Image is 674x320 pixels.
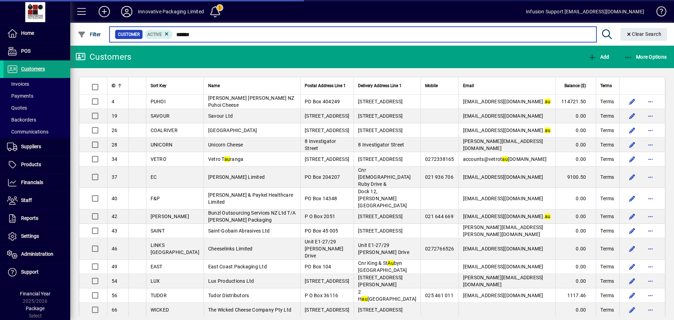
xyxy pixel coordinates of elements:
[362,296,368,302] em: au
[7,105,27,111] span: Quotes
[358,260,407,273] span: Cnr King & St byn [GEOGRAPHIC_DATA]
[208,128,257,133] span: [GEOGRAPHIC_DATA]
[112,307,118,313] span: 66
[112,278,118,284] span: 54
[600,227,614,234] span: Terms
[388,260,394,266] em: Au
[627,261,638,272] button: Edit
[600,112,614,119] span: Terms
[622,51,669,63] button: More Options
[645,110,656,122] button: More options
[112,142,118,148] span: 28
[21,197,32,203] span: Staff
[463,174,543,180] span: [EMAIL_ADDRESS][DOMAIN_NAME]
[358,189,407,208] span: Dock 12, [PERSON_NAME][GEOGRAPHIC_DATA]
[151,99,166,104] span: PUHOI
[627,211,638,222] button: Edit
[305,264,331,269] span: PO Box 104
[358,128,403,133] span: [STREET_ADDRESS]
[555,152,596,166] td: 0.00
[21,233,39,239] span: Settings
[208,113,233,119] span: Savour Ltd
[555,209,596,224] td: 0.00
[208,156,244,162] span: Vetro T ranga
[545,214,551,219] em: au
[115,5,138,18] button: Profile
[151,156,166,162] span: VETRO
[112,246,118,252] span: 46
[463,264,543,269] span: [EMAIL_ADDRESS][DOMAIN_NAME]
[4,138,70,156] a: Suppliers
[112,196,118,201] span: 40
[627,193,638,204] button: Edit
[600,245,614,252] span: Terms
[112,113,118,119] span: 19
[305,278,349,284] span: [STREET_ADDRESS]
[4,126,70,138] a: Communications
[20,291,51,296] span: Financial Year
[645,193,656,204] button: More options
[305,228,338,234] span: PO Box 45 005
[151,228,165,234] span: SAINT
[208,228,270,234] span: Saint-Gobain Abrasives Ltd
[21,48,31,54] span: POS
[305,128,349,133] span: [STREET_ADDRESS]
[358,99,403,104] span: [STREET_ADDRESS]
[627,171,638,183] button: Edit
[4,192,70,209] a: Staff
[600,277,614,285] span: Terms
[463,99,551,104] span: [EMAIL_ADDRESS][DOMAIN_NAME].
[305,174,340,180] span: PO Box 204207
[358,142,404,148] span: 8 Investigator Street
[112,128,118,133] span: 26
[600,306,614,313] span: Terms
[147,32,162,37] span: Active
[305,113,349,119] span: [STREET_ADDRESS]
[555,94,596,109] td: 114721.50
[645,171,656,183] button: More options
[151,242,199,255] span: LINKS [GEOGRAPHIC_DATA]
[208,192,293,205] span: [PERSON_NAME] & Paykel Healthcare Limited
[7,129,48,135] span: Communications
[545,128,551,133] em: au
[4,102,70,114] a: Quotes
[600,213,614,220] span: Terms
[358,82,402,90] span: Delivery Address Line 1
[645,275,656,287] button: More options
[626,31,662,37] span: Clear Search
[4,90,70,102] a: Payments
[112,264,118,269] span: 49
[224,156,230,162] em: au
[627,304,638,315] button: Edit
[7,93,33,99] span: Payments
[463,138,543,151] span: [PERSON_NAME][EMAIL_ADDRESS][DOMAIN_NAME]
[358,242,409,255] span: Unit E1-27/29 [PERSON_NAME] Drive
[358,167,411,187] span: Cnr [DEMOGRAPHIC_DATA] Ruby Drive &
[358,228,403,234] span: [STREET_ADDRESS]
[358,275,403,287] span: [STREET_ADDRESS][PERSON_NAME]
[600,263,614,270] span: Terms
[555,109,596,123] td: 0.00
[151,264,163,269] span: EAST
[305,293,338,298] span: P O Box 36116
[208,210,296,223] span: Bunzl Outsourcing Services NZ Ltd T/A [PERSON_NAME] Packaging
[305,239,343,259] span: Unit E1-27/29 [PERSON_NAME] Drive
[627,154,638,165] button: Edit
[502,156,508,162] em: au
[145,30,173,39] mat-chip: Activation Status: Active
[555,188,596,209] td: 0.00
[425,156,454,162] span: 0272338165
[112,214,118,219] span: 42
[620,28,667,41] button: Clear
[4,263,70,281] a: Support
[600,127,614,134] span: Terms
[21,162,41,167] span: Products
[208,278,254,284] span: Lux Productions Ltd
[560,82,592,90] div: Balance ($)
[645,243,656,254] button: More options
[645,211,656,222] button: More options
[78,32,101,37] span: Filter
[358,307,403,313] span: [STREET_ADDRESS]
[555,138,596,152] td: 0.00
[463,214,551,219] span: [EMAIL_ADDRESS][DOMAIN_NAME].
